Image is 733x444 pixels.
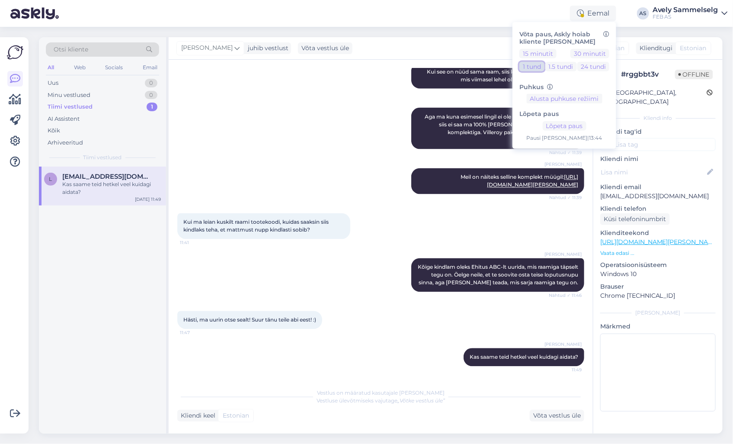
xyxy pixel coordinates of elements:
[103,62,125,73] div: Socials
[519,83,609,90] h6: Puhkus
[519,61,544,71] button: 1 tund
[427,68,579,83] span: Kui see on nüüd sama raam, siis loputusnupp sobib. Kood, mis viimasel lehel oli, on ViCollect raa...
[397,397,445,404] i: „Võtke vestlus üle”
[600,183,716,192] p: Kliendi email
[46,62,56,73] div: All
[54,45,88,54] span: Otsi kliente
[527,94,602,103] button: Alusta puhkuse režiimi
[549,195,582,201] span: Nähtud ✓ 11:39
[636,44,673,53] div: Klienditugi
[49,176,52,182] span: l
[600,213,670,225] div: Küsi telefoninumbrit
[570,48,609,58] button: 30 minutit
[545,61,577,71] button: 1.5 tundi
[223,411,249,420] span: Estonian
[637,7,649,19] div: AS
[600,114,716,122] div: Kliendi info
[183,317,316,323] span: Hästi, ma uurin otse sealt! Suur tänu teile abi eest! :)
[135,196,161,203] div: [DATE] 11:49
[48,126,60,135] div: Kõik
[600,192,716,201] p: [EMAIL_ADDRESS][DOMAIN_NAME]
[600,127,716,136] p: Kliendi tag'id
[183,219,330,233] span: Kui ma leian kuskilt raami tootekoodi, kuidas saaksin siis kindlaks teha, et mattmust nupp kindla...
[461,174,578,188] span: Meil on näiteks selline komplekt müügil:
[530,410,584,421] div: Võta vestlus üle
[418,264,579,286] span: Kõige kindlam oleks Ehitus ABC-lt uurida, mis raamiga täpselt tegu on. Öelge neile, et te soovite...
[425,113,579,143] span: Aga ma kuna esimesel lingil ei ole välja toodud tootekoode, siis ei saa ma 100% [PERSON_NAME], et...
[519,110,609,118] h6: Lõpeta paus
[317,389,445,396] span: Vestlus on määratud kasutajale [PERSON_NAME]
[543,121,586,131] button: Lõpeta paus
[653,13,718,20] div: FEB AS
[544,251,582,258] span: [PERSON_NAME]
[181,43,233,53] span: [PERSON_NAME]
[577,61,609,71] button: 24 tundi
[544,161,582,168] span: [PERSON_NAME]
[317,397,445,404] span: Vestluse ülevõtmiseks vajutage
[549,367,582,373] span: 11:49
[48,138,83,147] div: Arhiveeritud
[180,240,212,246] span: 11:41
[675,70,713,79] span: Offline
[601,167,706,177] input: Lisa nimi
[621,69,675,80] div: # rggbbt3v
[177,411,215,420] div: Kliendi keel
[519,48,557,58] button: 15 minutit
[600,309,716,317] div: [PERSON_NAME]
[519,134,609,142] div: Pausi [PERSON_NAME] | 13:44
[145,91,157,100] div: 0
[141,62,159,73] div: Email
[600,204,716,213] p: Kliendi telefon
[600,138,716,151] input: Lisa tag
[600,282,716,291] p: Brauser
[600,238,720,246] a: [URL][DOMAIN_NAME][PERSON_NAME]
[680,44,707,53] span: Estonian
[600,154,716,164] p: Kliendi nimi
[603,88,707,106] div: [GEOGRAPHIC_DATA], [GEOGRAPHIC_DATA]
[48,115,80,123] div: AI Assistent
[600,322,716,331] p: Märkmed
[519,31,609,45] h6: Võta paus, Askly hoiab kliente [PERSON_NAME]
[600,291,716,300] p: Chrome [TECHNICAL_ID]
[653,6,718,13] div: Avely Sammelselg
[600,228,716,238] p: Klienditeekond
[62,180,161,196] div: Kas saame teid hetkel veel kuidagi aidata?
[600,249,716,257] p: Vaata edasi ...
[62,173,152,180] span: loikubirgit@gmail.com
[600,261,716,270] p: Operatsioonisüsteem
[147,103,157,111] div: 1
[48,79,58,87] div: Uus
[48,103,93,111] div: Tiimi vestlused
[653,6,728,20] a: Avely SammelselgFEB AS
[244,44,288,53] div: juhib vestlust
[549,150,582,156] span: Nähtud ✓ 11:39
[600,270,716,279] p: Windows 10
[48,91,90,100] div: Minu vestlused
[180,330,212,336] span: 11:47
[544,341,582,348] span: [PERSON_NAME]
[83,154,122,161] span: Tiimi vestlused
[549,293,582,299] span: Nähtud ✓ 11:46
[72,62,87,73] div: Web
[298,42,352,54] div: Võta vestlus üle
[7,44,23,61] img: Askly Logo
[145,79,157,87] div: 0
[570,6,616,21] div: Eemal
[470,354,578,360] span: Kas saame teid hetkel veel kuidagi aidata?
